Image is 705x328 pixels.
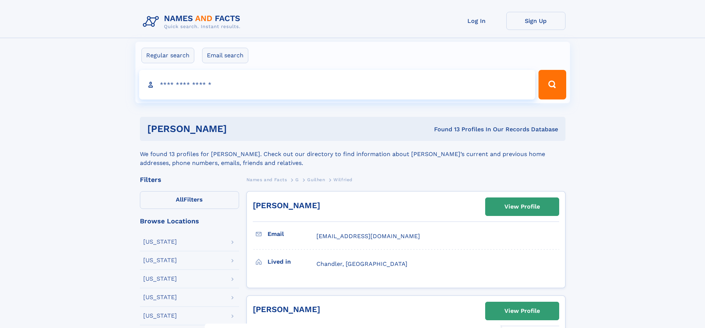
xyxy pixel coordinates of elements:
img: Logo Names and Facts [140,12,246,32]
a: View Profile [486,302,559,320]
a: Guilhen [307,175,325,184]
div: [US_STATE] [143,257,177,263]
div: We found 13 profiles for [PERSON_NAME]. Check out our directory to find information about [PERSON... [140,141,565,168]
label: Filters [140,191,239,209]
h3: Email [268,228,316,240]
div: Browse Locations [140,218,239,224]
div: View Profile [504,198,540,215]
input: search input [139,70,536,99]
h1: [PERSON_NAME] [147,124,330,133]
button: Search Button [538,70,566,99]
a: [PERSON_NAME] [253,305,320,314]
a: [PERSON_NAME] [253,201,320,210]
span: All [176,196,184,203]
a: Log In [447,12,506,30]
span: Guilhen [307,177,325,182]
div: Filters [140,176,239,183]
div: [US_STATE] [143,239,177,245]
span: G [295,177,299,182]
a: G [295,175,299,184]
div: [US_STATE] [143,313,177,319]
span: Chandler, [GEOGRAPHIC_DATA] [316,260,407,267]
a: View Profile [486,198,559,216]
label: Regular search [141,48,194,63]
a: Names and Facts [246,175,287,184]
div: [US_STATE] [143,294,177,300]
h3: Lived in [268,256,316,268]
div: [US_STATE] [143,276,177,282]
div: Found 13 Profiles In Our Records Database [330,125,558,133]
label: Email search [202,48,248,63]
span: [EMAIL_ADDRESS][DOMAIN_NAME] [316,233,420,240]
a: Sign Up [506,12,565,30]
div: View Profile [504,302,540,319]
span: Wilfried [333,177,353,182]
